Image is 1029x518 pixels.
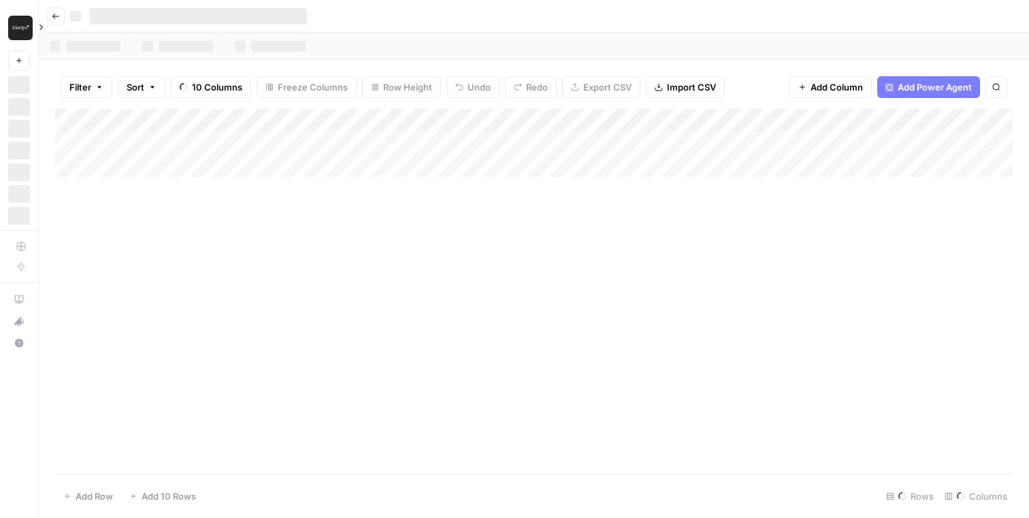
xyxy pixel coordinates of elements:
[877,76,980,98] button: Add Power Agent
[142,489,196,503] span: Add 10 Rows
[8,11,30,45] button: Workspace: Klaviyo
[8,310,30,332] button: What's new?
[468,80,491,94] span: Undo
[127,80,144,94] span: Sort
[505,76,557,98] button: Redo
[69,80,91,94] span: Filter
[171,76,251,98] button: 10 Columns
[278,80,348,94] span: Freeze Columns
[8,16,33,40] img: Klaviyo Logo
[121,485,204,507] button: Add 10 Rows
[526,80,548,94] span: Redo
[646,76,725,98] button: Import CSV
[8,289,30,310] a: AirOps Academy
[789,76,872,98] button: Add Column
[667,80,716,94] span: Import CSV
[257,76,357,98] button: Freeze Columns
[583,80,632,94] span: Export CSV
[362,76,441,98] button: Row Height
[61,76,112,98] button: Filter
[8,332,30,354] button: Help + Support
[881,485,939,507] div: Rows
[76,489,113,503] span: Add Row
[118,76,165,98] button: Sort
[811,80,863,94] span: Add Column
[9,311,29,331] div: What's new?
[939,485,1013,507] div: Columns
[446,76,500,98] button: Undo
[562,76,640,98] button: Export CSV
[898,80,972,94] span: Add Power Agent
[383,80,432,94] span: Row Height
[192,80,242,94] span: 10 Columns
[55,485,121,507] button: Add Row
